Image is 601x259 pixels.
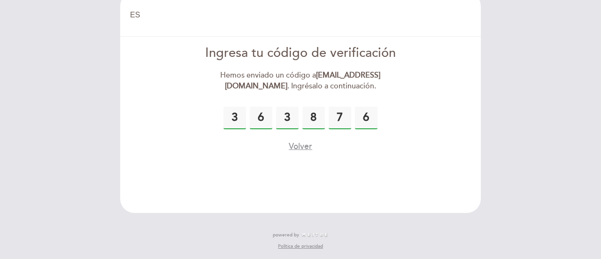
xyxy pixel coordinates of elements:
[250,107,272,129] input: 0
[193,70,408,92] div: Hemos enviado un código a . Ingrésalo a continuación.
[302,107,325,129] input: 0
[278,243,323,250] a: Política de privacidad
[289,141,312,152] button: Volver
[273,232,328,238] a: powered by
[223,107,246,129] input: 0
[301,233,328,237] img: MEITRE
[355,107,378,129] input: 0
[225,71,381,91] strong: [EMAIL_ADDRESS][DOMAIN_NAME]
[276,107,299,129] input: 0
[193,44,408,63] div: Ingresa tu código de verificación
[273,232,299,238] span: powered by
[329,107,351,129] input: 0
